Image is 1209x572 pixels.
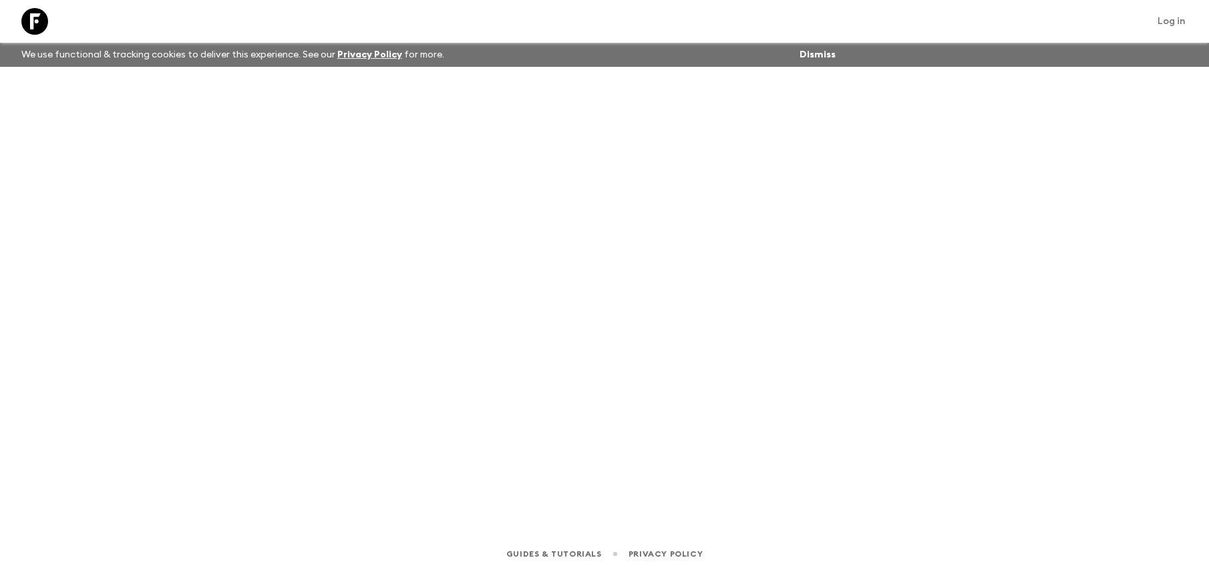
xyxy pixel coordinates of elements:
p: We use functional & tracking cookies to deliver this experience. See our for more. [16,43,450,67]
a: Log in [1150,12,1193,31]
a: Privacy Policy [629,547,703,561]
a: Guides & Tutorials [506,547,602,561]
button: Dismiss [796,45,839,64]
a: Privacy Policy [337,50,402,59]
